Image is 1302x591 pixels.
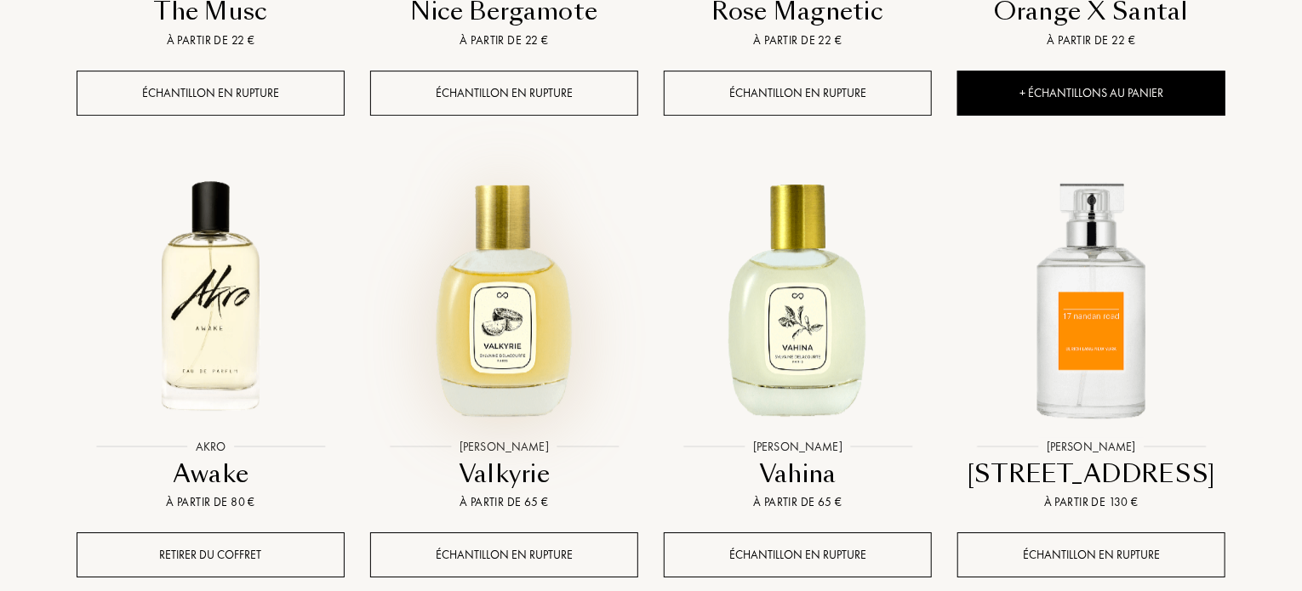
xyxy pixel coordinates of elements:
img: 17 Nandan Road Ulrich Lang [959,164,1224,429]
div: À partir de 80 € [83,493,338,511]
div: Échantillon en rupture [77,71,345,116]
div: Retirer du coffret [77,532,345,577]
div: À partir de 130 € [964,493,1219,511]
img: Awake Akro [78,164,343,429]
div: À partir de 22 € [83,31,338,49]
div: Échantillon en rupture [957,532,1225,577]
img: Valkyrie Sylvaine Delacourte [372,164,637,429]
img: Vahina Sylvaine Delacourte [665,164,930,429]
div: À partir de 22 € [377,31,631,49]
div: À partir de 22 € [964,31,1219,49]
a: Awake AkroAkroAwakeÀ partir de 80 € [77,145,345,533]
div: Échantillon en rupture [370,532,638,577]
div: À partir de 65 € [671,493,925,511]
a: Valkyrie Sylvaine Delacourte[PERSON_NAME]ValkyrieÀ partir de 65 € [370,145,638,533]
div: À partir de 22 € [671,31,925,49]
div: + Échantillons au panier [957,71,1225,116]
a: Vahina Sylvaine Delacourte[PERSON_NAME]VahinaÀ partir de 65 € [664,145,932,533]
div: Échantillon en rupture [664,532,932,577]
div: À partir de 65 € [377,493,631,511]
div: Échantillon en rupture [370,71,638,116]
a: 17 Nandan Road Ulrich Lang[PERSON_NAME][STREET_ADDRESS]À partir de 130 € [957,145,1225,533]
div: Échantillon en rupture [664,71,932,116]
